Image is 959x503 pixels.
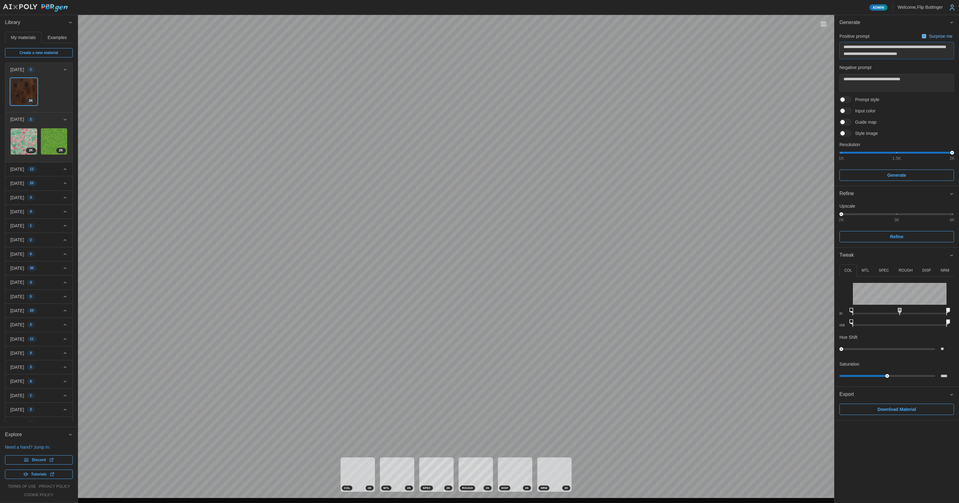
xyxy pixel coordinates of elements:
[839,64,954,71] p: Negative prompt
[851,96,879,103] span: Prompt style
[5,427,68,442] span: Explore
[5,346,72,360] button: [DATE]4
[5,403,72,417] button: [DATE]3
[41,128,67,155] img: YhLJggRinvd3qdljcTN2
[10,279,24,285] p: [DATE]
[834,186,959,201] button: Refine
[344,486,350,490] span: COL
[839,323,848,328] p: out
[839,404,954,415] button: Download Material
[30,308,34,313] span: 20
[32,456,46,464] span: Discord
[5,162,72,176] button: [DATE]12
[5,15,68,30] span: Library
[11,78,37,105] img: K6bYPZBSD4XLCui7cmNq
[30,407,32,412] span: 3
[541,486,547,490] span: NRM
[11,35,36,40] span: My materials
[30,421,32,426] span: 6
[30,209,32,214] span: 4
[5,290,72,303] button: [DATE]5
[873,5,884,10] span: Admin
[844,268,852,273] p: COL
[834,387,959,402] button: Export
[10,78,37,105] a: K6bYPZBSD4XLCui7cmNq2K
[834,15,959,30] button: Generate
[839,170,954,181] button: Generate
[10,293,24,300] p: [DATE]
[5,176,72,190] button: [DATE]20
[30,67,32,72] span: 1
[48,35,67,40] span: Examples
[10,421,24,427] p: [DATE]
[29,148,33,153] span: 2 K
[5,374,72,388] button: [DATE]8
[5,48,73,57] a: Create a new material
[10,116,24,122] p: [DATE]
[30,238,32,243] span: 2
[30,195,32,200] span: 4
[10,180,24,186] p: [DATE]
[834,248,959,263] button: Tweak
[407,486,411,490] span: 2 K
[30,252,32,257] span: 6
[5,275,72,289] button: [DATE]4
[851,130,878,136] span: Style image
[501,486,508,490] span: DISP
[839,141,954,148] p: Resolution
[834,402,959,420] div: Export
[2,4,68,12] img: AIxPoly PBRgen
[41,128,68,155] a: YhLJggRinvd3qdljcTN22K
[5,191,72,205] button: [DATE]4
[564,486,568,490] span: 2 K
[5,219,72,233] button: [DATE]1
[24,492,53,498] a: cookie policy
[10,251,24,257] p: [DATE]
[30,337,34,342] span: 11
[59,148,63,153] span: 2 K
[11,128,37,155] img: G2ofgSTdp3mwR0hxzlmS
[423,486,431,490] span: SPEC
[10,407,24,413] p: [DATE]
[941,268,949,273] p: NRM
[839,361,859,367] p: Saturation
[5,247,72,261] button: [DATE]6
[5,455,73,465] a: Discord
[839,311,848,316] p: in
[834,201,959,247] div: Refine
[462,486,473,490] span: ROUGH
[31,470,47,479] span: Tutorials
[899,268,913,273] p: ROUGH
[10,195,24,201] p: [DATE]
[819,20,828,28] button: Toggle viewport controls
[368,486,371,490] span: 2 K
[10,322,24,328] p: [DATE]
[5,126,72,162] div: [DATE]2
[30,266,34,271] span: 30
[5,470,73,479] a: Tutorials
[30,322,32,327] span: 2
[898,4,943,10] p: Welcome, Flip Buttinger
[5,63,72,76] button: [DATE]1
[5,360,72,374] button: [DATE]3
[10,237,24,243] p: [DATE]
[839,248,949,263] span: Tweak
[30,117,32,122] span: 2
[446,486,450,490] span: 2 K
[5,112,72,126] button: [DATE]2
[5,304,72,318] button: [DATE]20
[851,108,875,114] span: Input color
[834,263,959,387] div: Tweak
[20,48,58,57] span: Create a new material
[10,378,24,384] p: [DATE]
[10,364,24,370] p: [DATE]
[839,231,954,242] button: Refine
[10,350,24,356] p: [DATE]
[10,209,24,215] p: [DATE]
[839,334,858,340] p: Hue Shift
[30,181,34,186] span: 20
[30,379,32,384] span: 8
[5,261,72,275] button: [DATE]30
[839,203,954,209] p: Upscale
[10,336,24,342] p: [DATE]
